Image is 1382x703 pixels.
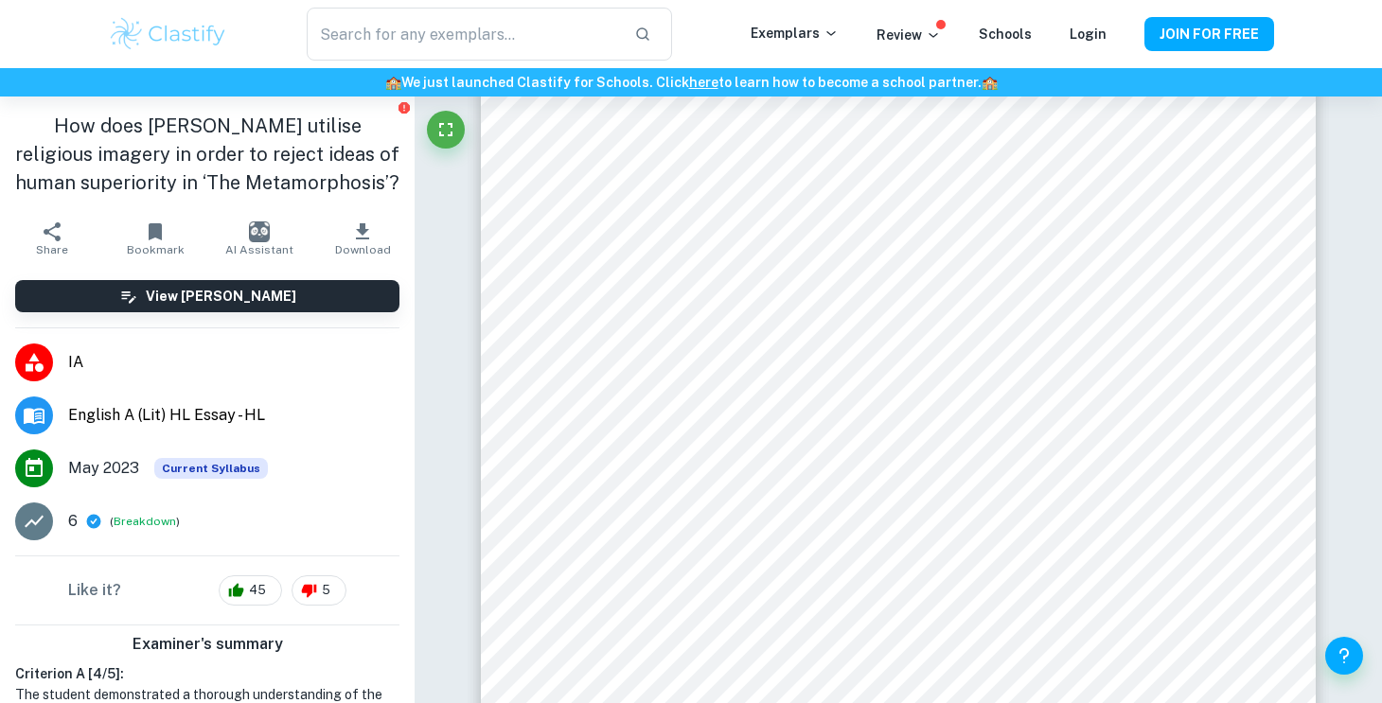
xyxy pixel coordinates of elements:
[110,513,180,531] span: ( )
[877,25,941,45] p: Review
[311,212,416,265] button: Download
[15,112,399,197] h1: How does [PERSON_NAME] utilise religious imagery in order to reject ideas of human superiority in...
[4,72,1378,93] h6: We just launched Clastify for Schools. Click to learn how to become a school partner.
[292,575,346,606] div: 5
[104,212,208,265] button: Bookmark
[15,280,399,312] button: View [PERSON_NAME]
[127,243,185,256] span: Bookmark
[68,404,399,427] span: English A (Lit) HL Essay - HL
[8,633,407,656] h6: Examiner's summary
[1070,26,1107,42] a: Login
[68,510,78,533] p: 6
[68,351,399,374] span: IA
[15,663,399,684] h6: Criterion A [ 4 / 5 ]:
[751,23,839,44] p: Exemplars
[154,458,268,479] span: Current Syllabus
[146,286,296,307] h6: View [PERSON_NAME]
[154,458,268,479] div: This exemplar is based on the current syllabus. Feel free to refer to it for inspiration/ideas wh...
[249,221,270,242] img: AI Assistant
[427,111,465,149] button: Fullscreen
[68,457,139,480] span: May 2023
[219,575,282,606] div: 45
[1144,17,1274,51] button: JOIN FOR FREE
[385,75,401,90] span: 🏫
[114,513,176,530] button: Breakdown
[239,581,276,600] span: 45
[982,75,998,90] span: 🏫
[307,8,619,61] input: Search for any exemplars...
[108,15,228,53] img: Clastify logo
[225,243,293,256] span: AI Assistant
[335,243,391,256] span: Download
[207,212,311,265] button: AI Assistant
[68,579,121,602] h6: Like it?
[397,100,411,114] button: Report issue
[979,26,1032,42] a: Schools
[311,581,341,600] span: 5
[689,75,718,90] a: here
[1325,637,1363,675] button: Help and Feedback
[36,243,68,256] span: Share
